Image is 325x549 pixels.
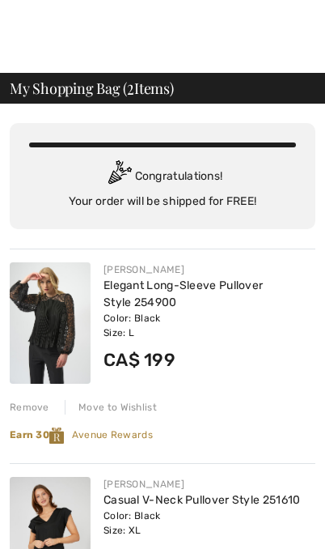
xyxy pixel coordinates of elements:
[103,311,315,340] div: Color: Black Size: L
[10,428,315,444] div: Avenue Rewards
[65,400,157,415] div: Move to Wishlist
[103,349,175,371] span: CA$ 199
[103,160,135,193] img: Congratulation2.svg
[103,262,315,277] div: [PERSON_NAME]
[29,160,296,210] div: Congratulations! Your order will be shipped for FREE!
[10,81,174,96] span: My Shopping Bag ( Items)
[103,493,301,507] a: Casual V-Neck Pullover Style 251610
[127,78,134,96] span: 2
[103,509,315,538] div: Color: Black Size: XL
[10,262,91,384] img: Elegant Long-Sleeve Pullover Style 254900
[10,400,49,415] div: Remove
[103,279,263,309] a: Elegant Long-Sleeve Pullover Style 254900
[49,428,64,444] img: Reward-Logo.svg
[10,429,72,440] strong: Earn 30
[103,477,315,492] div: [PERSON_NAME]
